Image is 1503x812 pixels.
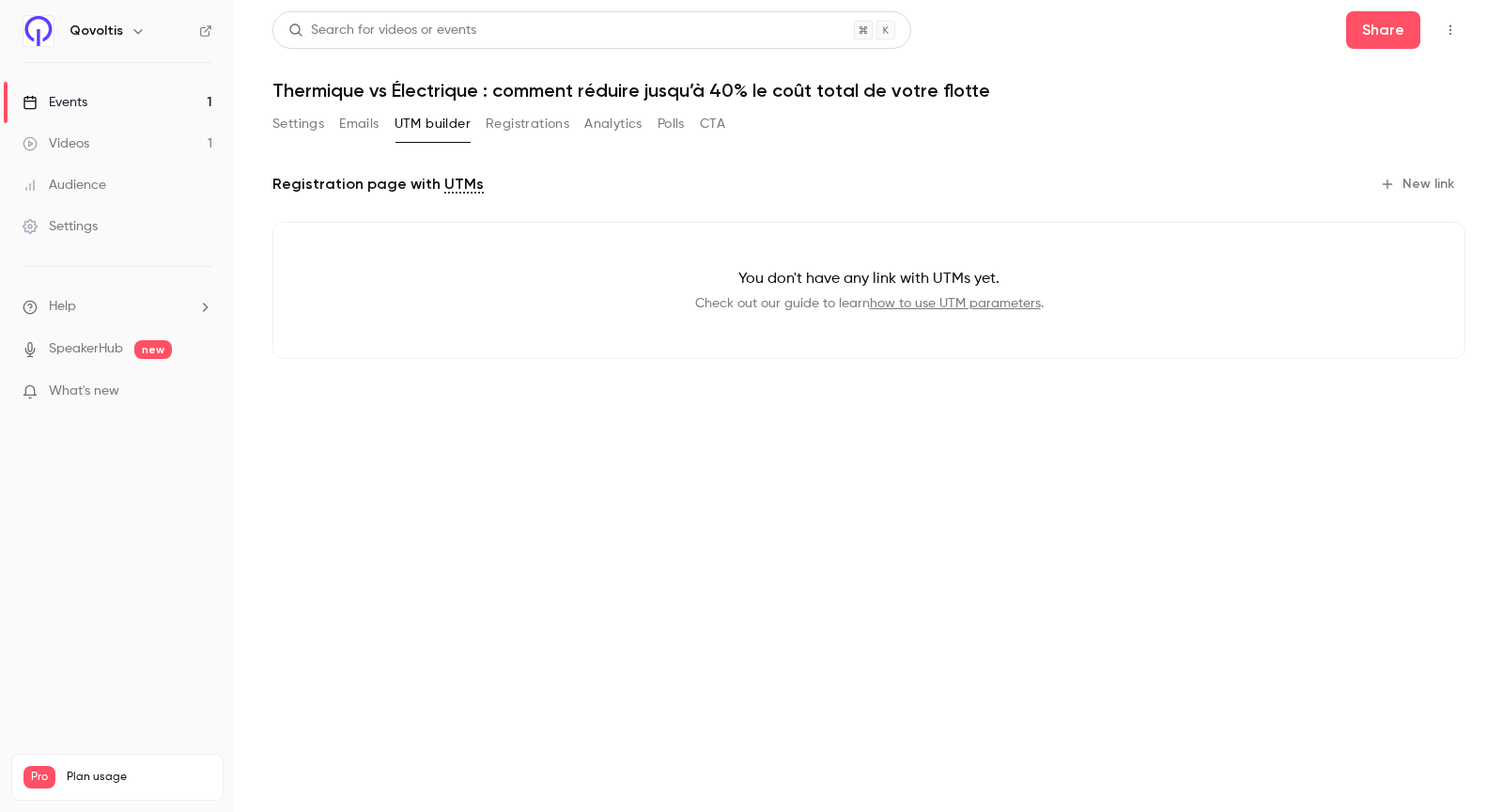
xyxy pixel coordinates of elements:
[23,297,212,317] li: help-dropdown-opener
[339,109,379,139] button: Emails
[272,79,1465,101] h1: Thermique vs Électrique : comment réduire jusqu’à 40% le coût total de votre flotte
[870,297,1041,310] a: how to use UTM parameters
[303,268,1434,290] p: You don't have any link with UTMs yet.
[303,294,1434,313] p: Check out our guide to learn .
[67,770,211,785] span: Plan usage
[486,109,569,139] button: Registrations
[700,109,725,139] button: CTA
[1346,11,1420,49] button: Share
[23,766,55,789] span: Pro
[23,16,54,46] img: Qovoltis
[23,93,87,112] div: Events
[288,21,476,40] div: Search for videos or events
[584,109,643,139] button: Analytics
[658,109,685,139] button: Polls
[70,22,123,40] h6: Qovoltis
[272,173,484,195] p: Registration page with
[23,217,98,236] div: Settings
[272,109,324,139] button: Settings
[1372,169,1465,199] button: New link
[49,382,119,401] span: What's new
[444,173,484,195] a: UTMs
[23,134,89,153] div: Videos
[49,339,123,359] a: SpeakerHub
[49,297,76,317] span: Help
[23,176,106,195] div: Audience
[134,340,172,359] span: new
[395,109,471,139] button: UTM builder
